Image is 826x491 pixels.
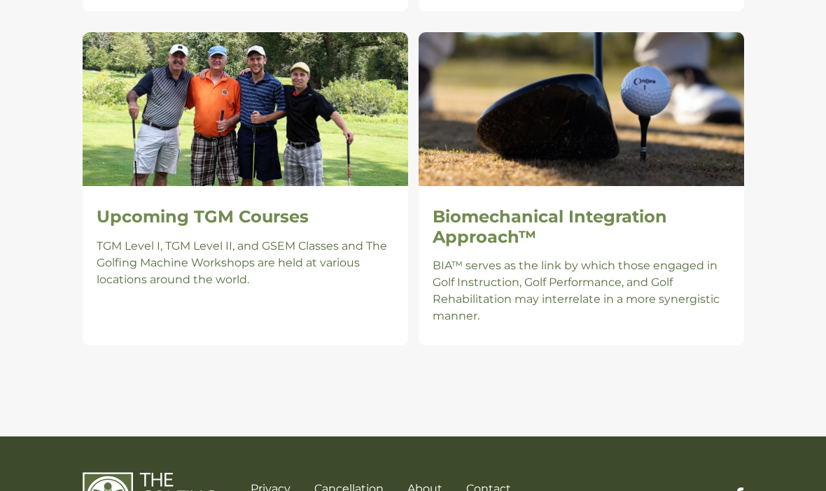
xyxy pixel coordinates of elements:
[433,207,730,248] h2: Biomechanical Integration Approach™
[419,32,744,346] a: Biomechanical Integration Approach™ BIA™ serves as the link by which those engaged in Golf Instru...
[97,207,394,227] h2: Upcoming TGM Courses
[97,238,394,288] p: TGM Level I, TGM Level II, and GSEM Classes and The Golfing Machine Workshops are held at various...
[433,257,730,325] p: BIA™ serves as the link by which those engaged in Golf Instruction, Golf Performance, and Golf Re...
[83,32,408,346] a: Upcoming TGM Courses TGM Level I, TGM Level II, and GSEM Classes and The Golfing Machine Workshop...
